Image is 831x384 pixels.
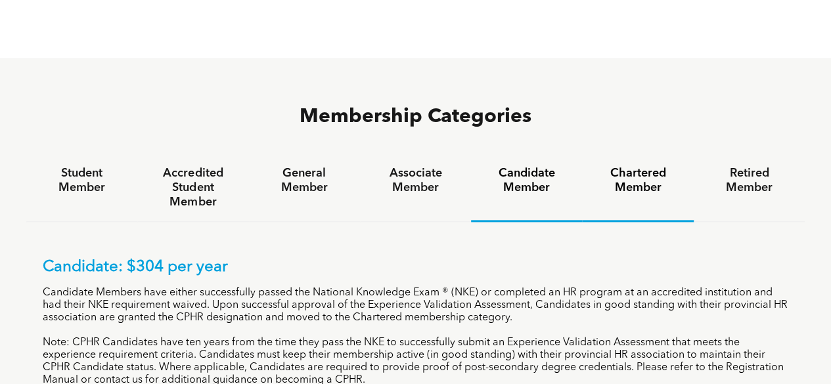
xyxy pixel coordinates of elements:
h4: Student Member [38,166,125,195]
p: Candidate: $304 per year [43,258,788,277]
h4: Retired Member [706,166,793,195]
h4: Chartered Member [594,166,681,195]
h4: General Member [261,166,348,195]
h4: Associate Member [372,166,459,195]
h4: Candidate Member [483,166,570,195]
p: Candidate Members have either successfully passed the National Knowledge Exam ® (NKE) or complete... [43,287,788,324]
h4: Accredited Student Member [149,166,236,209]
span: Membership Categories [300,107,531,127]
